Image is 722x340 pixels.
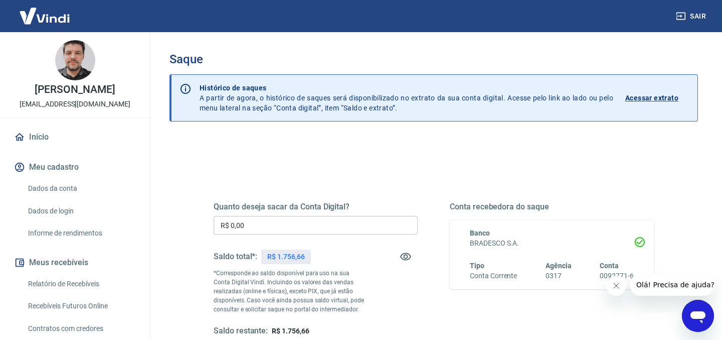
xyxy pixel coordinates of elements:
button: Meu cadastro [12,156,138,178]
h5: Conta recebedora do saque [450,202,654,212]
p: [EMAIL_ADDRESS][DOMAIN_NAME] [20,99,130,109]
span: Banco [470,229,490,237]
p: *Corresponde ao saldo disponível para uso na sua Conta Digital Vindi. Incluindo os valores das ve... [214,269,367,314]
a: Início [12,126,138,148]
button: Sair [674,7,710,26]
p: Acessar extrato [625,93,678,103]
h6: 0317 [546,271,572,281]
iframe: Mensagem da empresa [630,274,714,296]
span: Olá! Precisa de ajuda? [6,7,84,15]
img: Vindi [12,1,77,31]
h6: 0092771-6 [600,271,634,281]
h5: Saldo restante: [214,326,268,336]
span: Conta [600,262,619,270]
span: Agência [546,262,572,270]
p: Histórico de saques [200,83,613,93]
h3: Saque [169,52,698,66]
a: Informe de rendimentos [24,223,138,244]
a: Relatório de Recebíveis [24,274,138,294]
p: A partir de agora, o histórico de saques será disponibilizado no extrato da sua conta digital. Ac... [200,83,613,113]
a: Acessar extrato [625,83,689,113]
button: Meus recebíveis [12,252,138,274]
iframe: Fechar mensagem [606,276,626,296]
a: Contratos com credores [24,318,138,339]
h6: BRADESCO S.A. [470,238,634,249]
h5: Saldo total*: [214,252,257,262]
p: R$ 1.756,66 [267,252,304,262]
a: Dados da conta [24,178,138,199]
a: Recebíveis Futuros Online [24,296,138,316]
a: Dados de login [24,201,138,221]
span: R$ 1.756,66 [272,327,309,335]
iframe: Botão para abrir a janela de mensagens [682,300,714,332]
p: [PERSON_NAME] [35,84,115,95]
span: Tipo [470,262,484,270]
h5: Quanto deseja sacar da Conta Digital? [214,202,418,212]
img: 057dd510-31a3-4229-a51f-a9dd1071cc3b.jpeg [55,40,95,80]
h6: Conta Corrente [470,271,517,281]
